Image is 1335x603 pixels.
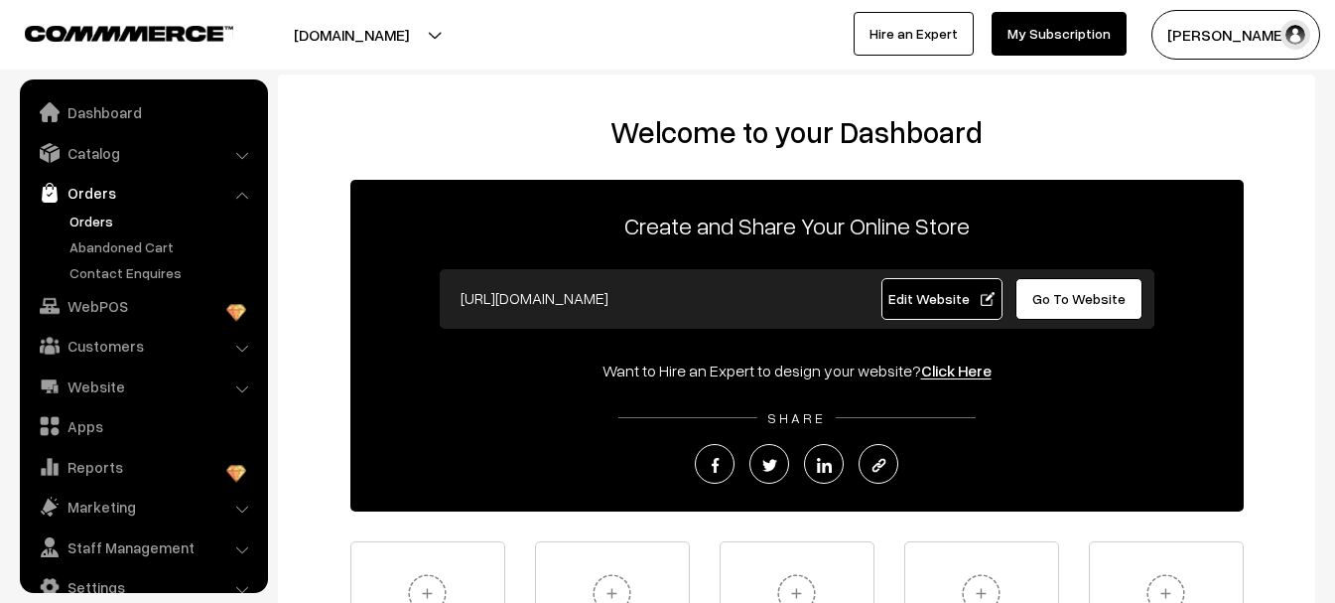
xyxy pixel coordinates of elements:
a: Customers [25,328,261,364]
h2: Welcome to your Dashboard [298,114,1295,150]
span: Go To Website [1032,290,1126,307]
a: Orders [65,211,261,231]
a: Go To Website [1015,278,1143,320]
div: Want to Hire an Expert to design your website? [350,359,1244,382]
span: SHARE [757,409,836,426]
a: WebPOS [25,288,261,324]
a: Marketing [25,489,261,525]
span: Edit Website [888,290,995,307]
a: Abandoned Cart [65,236,261,257]
a: COMMMERCE [25,20,199,44]
button: [DOMAIN_NAME] [224,10,478,60]
a: Click Here [921,361,992,380]
a: Website [25,369,261,404]
img: COMMMERCE [25,26,233,41]
a: Apps [25,408,261,444]
a: Orders [25,175,261,211]
a: Hire an Expert [854,12,974,56]
p: Create and Share Your Online Store [350,208,1244,243]
a: Staff Management [25,529,261,565]
a: Contact Enquires [65,262,261,283]
a: Catalog [25,135,261,171]
a: Dashboard [25,94,261,130]
img: user [1280,20,1310,50]
a: Edit Website [881,278,1002,320]
button: [PERSON_NAME] [1151,10,1320,60]
a: Reports [25,449,261,485]
a: My Subscription [992,12,1127,56]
